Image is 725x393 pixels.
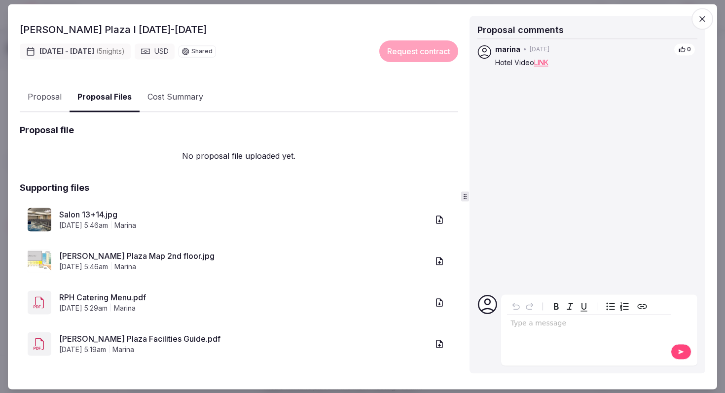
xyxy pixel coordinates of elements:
[523,45,527,54] span: •
[617,299,631,313] button: Numbered list
[687,45,691,54] span: 0
[477,25,564,35] span: Proposal comments
[495,45,520,55] span: marina
[59,333,429,345] a: [PERSON_NAME] Plaza Facilities Guide.pdf
[59,262,108,272] span: [DATE] 5:46am
[604,299,631,313] div: toggle group
[20,181,89,194] h2: Supporting files
[549,299,563,313] button: Bold
[59,345,106,355] span: [DATE] 5:19am
[28,208,51,232] img: Salon 13+14.jpg
[96,47,125,55] span: ( 5 night s )
[135,43,175,59] div: USD
[635,299,649,313] button: Create link
[59,221,108,231] span: [DATE] 5:46am
[563,299,577,313] button: Italic
[59,292,429,304] a: RPH Catering Menu.pdf
[507,315,671,334] div: editable markdown
[20,142,458,170] p: No proposal file uploaded yet.
[534,59,548,67] a: LINK
[28,250,51,273] img: Rosen Plaza Map 2nd floor.jpg
[604,299,617,313] button: Bulleted list
[20,23,207,36] h2: [PERSON_NAME] Plaza I [DATE]-[DATE]
[114,304,136,314] span: marina
[140,83,211,112] button: Cost Summary
[114,262,136,272] span: marina
[59,209,429,221] a: Salon 13+14.jpg
[112,345,134,355] span: marina
[495,58,695,68] p: Hotel Video
[114,221,136,231] span: marina
[20,124,74,136] h2: Proposal file
[674,43,695,56] button: 0
[59,304,108,314] span: [DATE] 5:29am
[191,48,213,54] span: Shared
[59,250,429,262] a: [PERSON_NAME] Plaza Map 2nd floor.jpg
[530,45,549,54] span: [DATE]
[20,83,70,112] button: Proposal
[70,83,140,112] button: Proposal Files
[39,46,125,56] span: [DATE] - [DATE]
[577,299,591,313] button: Underline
